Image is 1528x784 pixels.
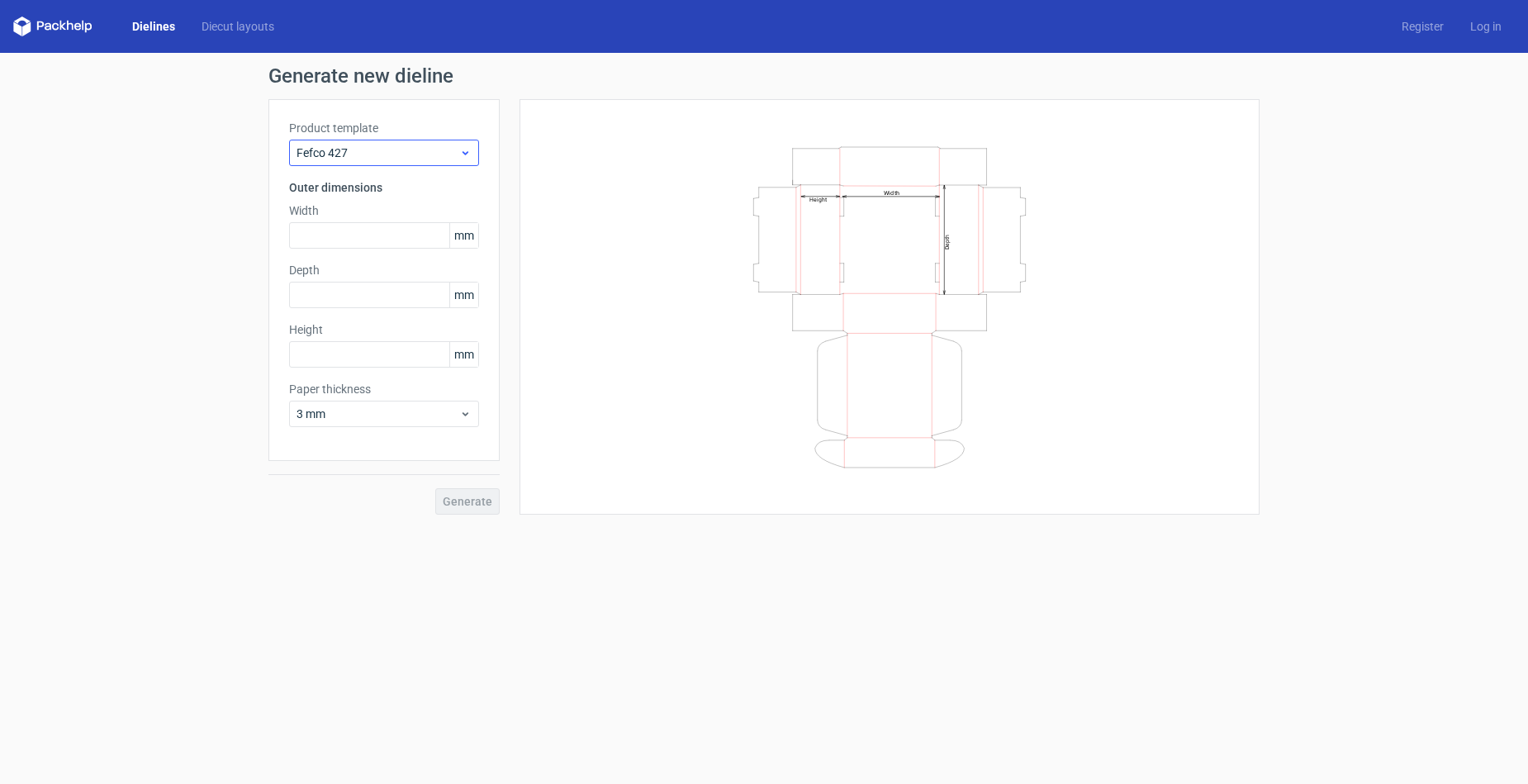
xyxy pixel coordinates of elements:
[43,43,185,56] div: Dominio: [DOMAIN_NAME]
[289,262,479,278] label: Depth
[449,223,478,248] span: mm
[119,18,188,35] a: Dielines
[289,179,479,196] h3: Outer dimensions
[944,234,951,249] text: Depth
[69,96,82,109] img: tab_domain_overview_orange.svg
[289,381,479,397] label: Paper thickness
[1457,18,1515,35] a: Log in
[26,43,40,56] img: website_grey.svg
[289,120,479,136] label: Product template
[194,97,263,108] div: Palabras clave
[449,342,478,367] span: mm
[809,196,827,202] text: Height
[884,188,899,196] text: Width
[297,145,459,161] span: Fefco 427
[268,66,1260,86] h1: Generate new dieline
[449,283,478,307] span: mm
[26,26,40,40] img: logo_orange.svg
[87,97,126,108] div: Dominio
[46,26,81,40] div: v 4.0.25
[188,18,287,35] a: Diecut layouts
[297,406,459,422] span: 3 mm
[176,96,189,109] img: tab_keywords_by_traffic_grey.svg
[289,321,479,338] label: Height
[1388,18,1457,35] a: Register
[289,202,479,219] label: Width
